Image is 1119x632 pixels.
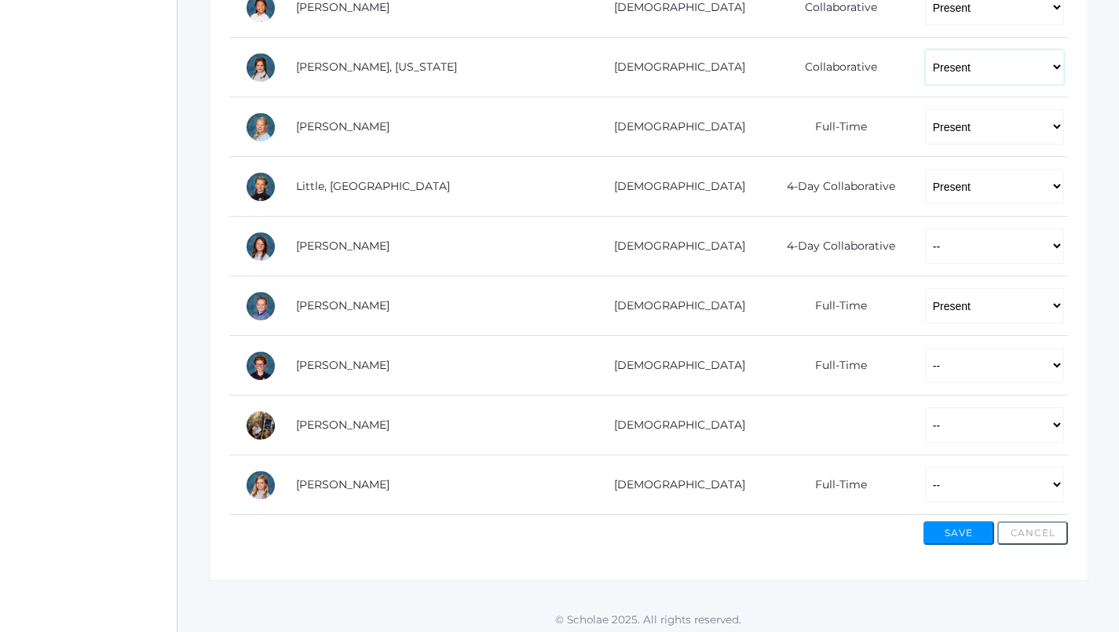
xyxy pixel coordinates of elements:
a: [PERSON_NAME] [296,239,389,253]
td: [DEMOGRAPHIC_DATA] [587,276,762,336]
td: [DEMOGRAPHIC_DATA] [587,217,762,276]
div: Georgia Lee [245,52,276,83]
div: Eleanor Velasquez [245,410,276,441]
td: Full-Time [761,455,909,515]
td: 4-Day Collaborative [761,217,909,276]
a: [PERSON_NAME] [296,298,389,312]
td: Collaborative [761,38,909,97]
td: Full-Time [761,336,909,396]
td: [DEMOGRAPHIC_DATA] [587,38,762,97]
div: Savannah Little [245,171,276,203]
button: Save [923,521,994,545]
td: [DEMOGRAPHIC_DATA] [587,455,762,515]
td: Full-Time [761,97,909,157]
a: [PERSON_NAME], [US_STATE] [296,60,457,74]
td: [DEMOGRAPHIC_DATA] [587,157,762,217]
td: [DEMOGRAPHIC_DATA] [587,396,762,455]
a: [PERSON_NAME] [296,418,389,432]
div: Maggie Oram [245,231,276,262]
button: Cancel [997,521,1068,545]
td: [DEMOGRAPHIC_DATA] [587,336,762,396]
div: Theodore Trumpower [245,350,276,382]
td: [DEMOGRAPHIC_DATA] [587,97,762,157]
td: Full-Time [761,276,909,336]
div: Dylan Sandeman [245,290,276,322]
div: Bailey Zacharia [245,469,276,501]
div: Chloe Lewis [245,111,276,143]
a: [PERSON_NAME] [296,119,389,133]
p: © Scholae 2025. All rights reserved. [177,612,1119,627]
a: Little, [GEOGRAPHIC_DATA] [296,179,450,193]
a: [PERSON_NAME] [296,477,389,491]
td: 4-Day Collaborative [761,157,909,217]
a: [PERSON_NAME] [296,358,389,372]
